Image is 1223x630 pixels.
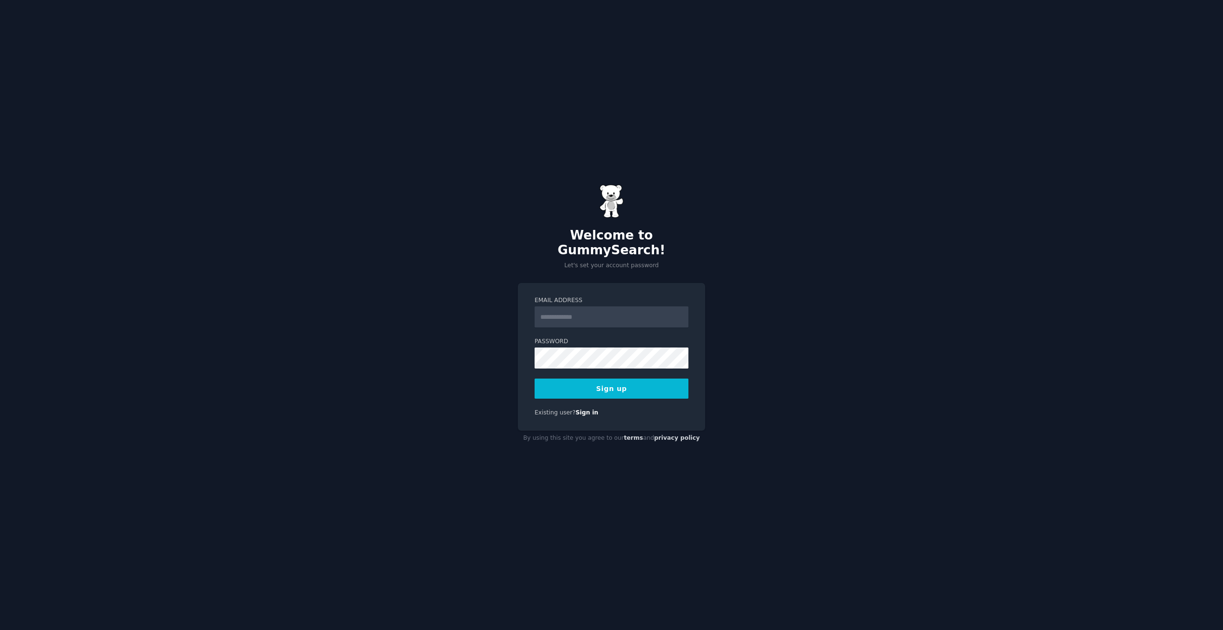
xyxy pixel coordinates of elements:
img: Gummy Bear [600,185,623,218]
p: Let's set your account password [518,261,705,270]
a: terms [624,434,643,441]
h2: Welcome to GummySearch! [518,228,705,258]
button: Sign up [535,379,688,399]
div: By using this site you agree to our and [518,431,705,446]
label: Password [535,337,688,346]
a: privacy policy [654,434,700,441]
a: Sign in [576,409,599,416]
label: Email Address [535,296,688,305]
span: Existing user? [535,409,576,416]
